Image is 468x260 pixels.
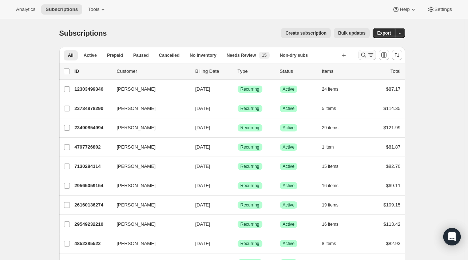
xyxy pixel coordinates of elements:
span: No inventory [190,52,216,58]
span: [DATE] [195,183,210,188]
span: [DATE] [195,164,210,169]
span: Settings [435,7,452,12]
span: [PERSON_NAME] [117,143,156,151]
p: 29549232210 [75,221,111,228]
span: Cancelled [159,52,180,58]
button: Sort the results [392,50,402,60]
span: Non-dry subs [280,52,308,58]
p: Status [280,68,316,75]
div: 4797726802[PERSON_NAME][DATE]SuccessRecurringSuccessActive1 item$81.87 [75,142,401,152]
span: [PERSON_NAME] [117,182,156,189]
span: Needs Review [227,52,256,58]
span: [PERSON_NAME] [117,105,156,112]
span: Recurring [241,164,259,169]
button: [PERSON_NAME] [112,238,185,249]
p: Billing Date [195,68,232,75]
span: [DATE] [195,106,210,111]
p: 23490854994 [75,124,111,131]
span: Active [283,86,295,92]
span: 16 items [322,183,338,189]
span: Active [283,221,295,227]
span: [PERSON_NAME] [117,240,156,247]
span: Prepaid [107,52,123,58]
span: [PERSON_NAME] [117,86,156,93]
button: Search and filter results [358,50,376,60]
div: 23490854994[PERSON_NAME][DATE]SuccessRecurringSuccessActive29 items$121.99 [75,123,401,133]
span: Recurring [241,106,259,111]
span: $82.93 [386,241,401,246]
span: $82.70 [386,164,401,169]
button: Settings [423,4,456,15]
button: [PERSON_NAME] [112,141,185,153]
span: [DATE] [195,86,210,92]
span: [DATE] [195,221,210,227]
span: Active [283,183,295,189]
span: 19 items [322,202,338,208]
div: IDCustomerBilling DateTypeStatusItemsTotal [75,68,401,75]
span: Paused [133,52,149,58]
span: Active [283,125,295,131]
div: 23734878290[PERSON_NAME][DATE]SuccessRecurringSuccessActive5 items$114.35 [75,103,401,114]
button: Subscriptions [41,4,82,15]
span: Recurring [241,241,259,247]
span: Recurring [241,183,259,189]
span: [PERSON_NAME] [117,221,156,228]
button: Create subscription [281,28,331,38]
button: 5 items [322,103,344,114]
span: 5 items [322,106,336,111]
span: 24 items [322,86,338,92]
span: Bulk updates [338,30,365,36]
span: $113.42 [384,221,401,227]
button: [PERSON_NAME] [112,199,185,211]
span: 16 items [322,221,338,227]
span: Export [377,30,391,36]
button: Help [388,4,421,15]
span: 1 item [322,144,334,150]
span: [PERSON_NAME] [117,201,156,209]
button: Customize table column order and visibility [379,50,389,60]
p: 23734878290 [75,105,111,112]
div: 12303499346[PERSON_NAME][DATE]SuccessRecurringSuccessActive24 items$87.17 [75,84,401,94]
button: 16 items [322,181,346,191]
p: Total [390,68,400,75]
div: Items [322,68,358,75]
span: Active [283,202,295,208]
button: Bulk updates [334,28,370,38]
span: [PERSON_NAME] [117,124,156,131]
p: 4852285522 [75,240,111,247]
span: Help [400,7,409,12]
span: 15 [262,52,266,58]
span: Active [283,144,295,150]
button: Analytics [12,4,40,15]
button: 8 items [322,239,344,249]
button: [PERSON_NAME] [112,103,185,114]
button: [PERSON_NAME] [112,161,185,172]
span: Subscriptions [45,7,78,12]
span: [PERSON_NAME] [117,163,156,170]
p: 12303499346 [75,86,111,93]
span: 8 items [322,241,336,247]
span: Active [84,52,97,58]
p: 26160136274 [75,201,111,209]
div: 7130284114[PERSON_NAME][DATE]SuccessRecurringSuccessActive15 items$82.70 [75,161,401,172]
button: Create new view [338,50,350,60]
p: 4797726802 [75,143,111,151]
span: Tools [88,7,99,12]
span: $81.87 [386,144,401,150]
span: $114.35 [384,106,401,111]
button: [PERSON_NAME] [112,218,185,230]
span: [DATE] [195,202,210,208]
button: 29 items [322,123,346,133]
button: 24 items [322,84,346,94]
span: Subscriptions [59,29,107,37]
button: Tools [84,4,111,15]
span: $87.17 [386,86,401,92]
span: All [68,52,74,58]
button: 15 items [322,161,346,172]
span: 15 items [322,164,338,169]
p: Customer [117,68,190,75]
span: [DATE] [195,241,210,246]
span: [DATE] [195,125,210,130]
p: ID [75,68,111,75]
div: 29549232210[PERSON_NAME][DATE]SuccessRecurringSuccessActive16 items$113.42 [75,219,401,229]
